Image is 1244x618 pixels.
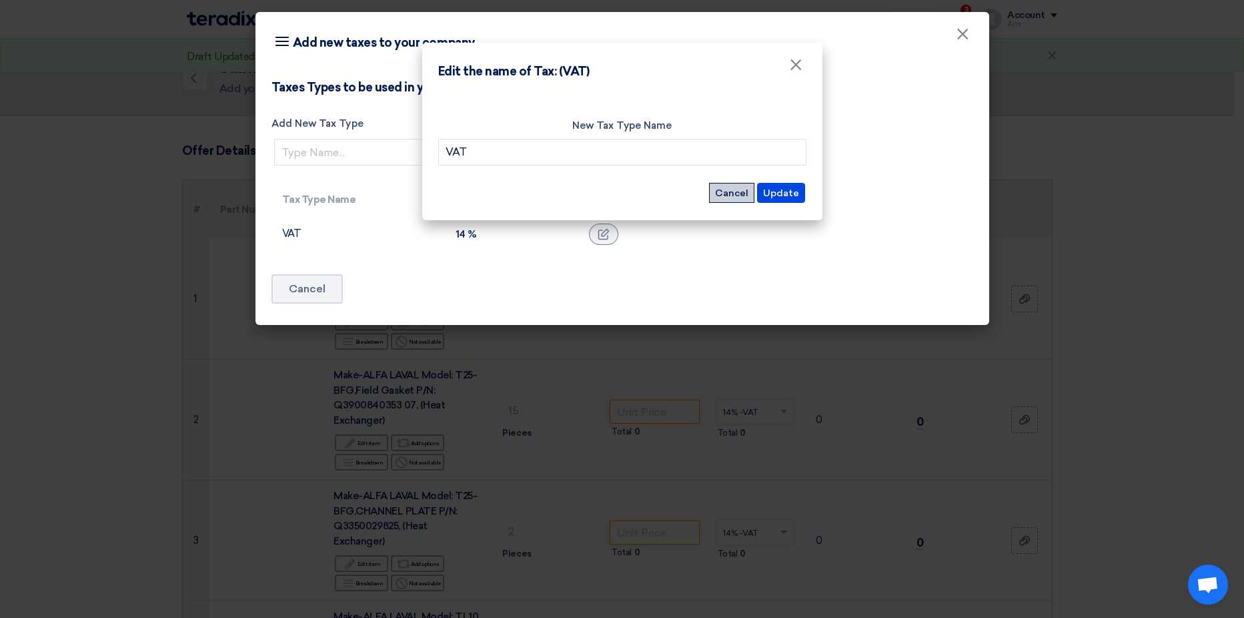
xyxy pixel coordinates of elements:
div: Open chat [1188,565,1228,605]
label: New Tax Type Name [438,118,806,133]
button: Cancel [709,183,754,203]
button: Close [778,52,813,79]
input: tax name... [438,139,806,166]
button: Update [757,183,805,203]
span: × [789,55,802,81]
h4: Edit the name of Tax: (VAT) [438,63,590,81]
